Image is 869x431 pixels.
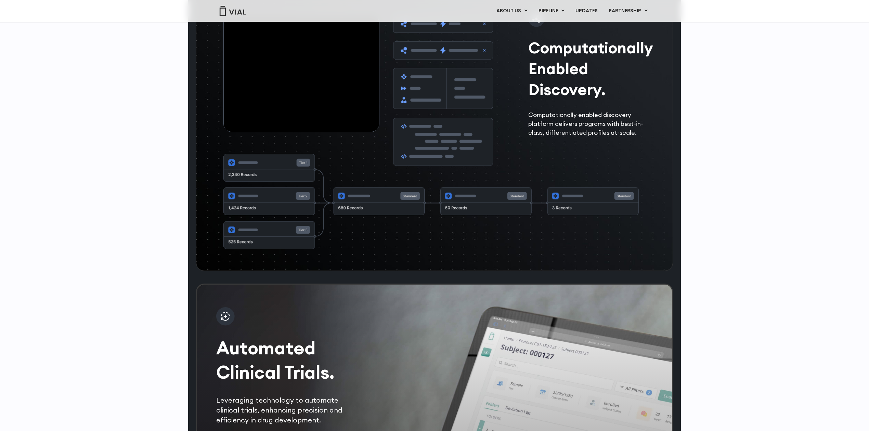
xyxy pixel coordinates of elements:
a: UPDATES [570,5,603,17]
a: PARTNERSHIPMenu Toggle [603,5,653,17]
img: Flowchart [223,154,639,250]
img: Clip art of grey boxes with purple symbols and fake code [393,15,493,166]
a: ABOUT USMenu Toggle [491,5,533,17]
h2: Automated Clinical Trials. [216,336,359,384]
p: Leveraging technology to automate clinical trials, enhancing precision and efficiency in drug dev... [216,395,359,425]
p: Computationally enabled discovery platform delivers programs with best-in-class, differentiated p... [528,110,647,137]
img: Vial Logo [219,6,246,16]
a: PIPELINEMenu Toggle [533,5,570,17]
h2: Computationally Enabled Discovery. [528,37,647,100]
